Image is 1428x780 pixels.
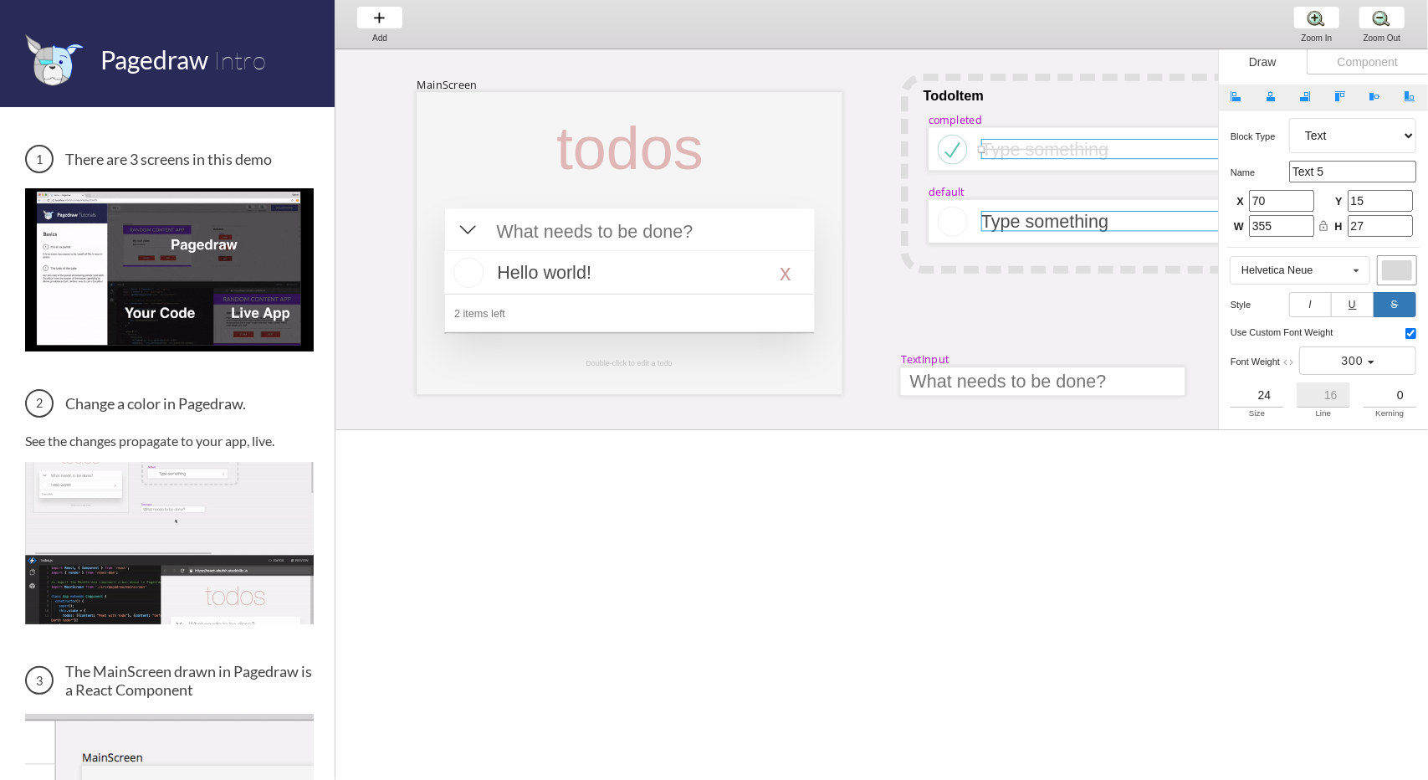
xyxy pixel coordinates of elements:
[25,145,314,173] h3: There are 3 screens in this demo
[25,462,314,624] img: Change a color in Pagedraw
[213,44,266,75] span: Intro
[1405,328,1416,339] input: use custom font weight
[1364,408,1416,419] div: Kerning
[1231,167,1289,177] h5: name
[1219,49,1307,74] div: Draw
[1318,220,1329,232] i: lock_open
[1349,299,1357,310] u: U
[1231,357,1280,367] span: font weight
[25,188,314,351] img: 3 screens
[1234,195,1244,210] span: X
[1299,346,1416,375] button: 300
[1333,195,1343,210] span: Y
[417,77,477,91] div: MainScreen
[1231,408,1283,419] div: Size
[1373,9,1390,27] img: zoom-minus.png
[1341,354,1363,367] span: 300
[25,33,84,86] img: favicon.png
[1374,292,1416,317] button: S
[1308,299,1312,310] i: I
[901,352,949,367] div: TextInput
[1231,300,1289,310] h5: style
[929,112,982,126] div: completed
[1331,292,1374,317] button: U
[1231,131,1289,141] h5: Block type
[1333,220,1343,235] span: H
[929,185,965,199] div: default
[1234,220,1244,235] span: W
[25,662,314,699] h3: The MainScreen drawn in Pagedraw is a React Component
[1391,299,1399,310] s: S
[1307,49,1428,74] div: Component
[1289,161,1416,182] input: Text 5
[1289,292,1332,317] button: I
[1316,408,1332,418] span: Line
[25,433,314,449] p: See the changes propagate to your app, live.
[25,389,314,418] h3: Change a color in Pagedraw.
[1308,9,1325,27] img: zoom-plus.png
[371,9,388,27] img: baseline-add-24px.svg
[100,44,208,74] span: Pagedraw
[1231,327,1338,337] h5: use custom font weight
[1241,265,1313,276] div: Helvetica Neue
[1350,33,1414,43] div: Zoom Out
[1282,357,1294,368] i: code
[1285,33,1349,43] div: Zoom In
[348,33,412,43] div: Add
